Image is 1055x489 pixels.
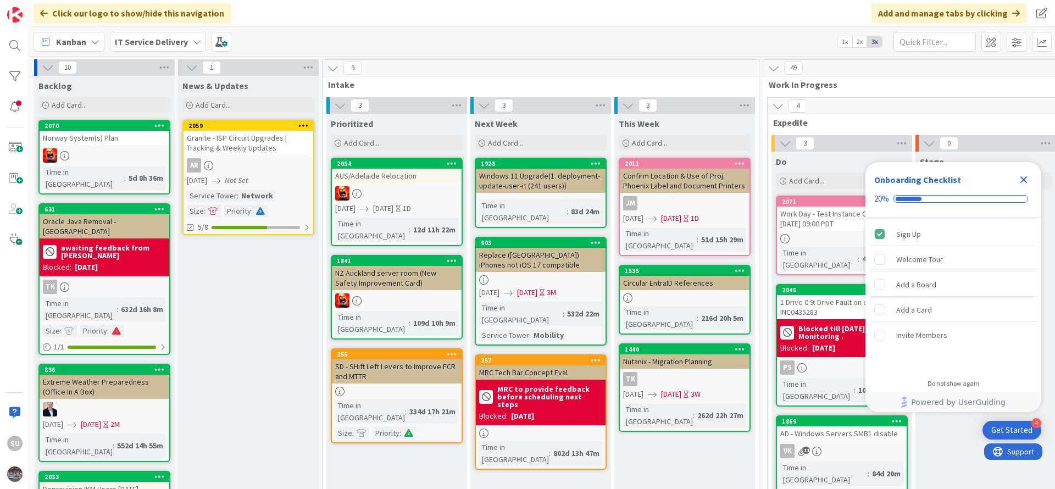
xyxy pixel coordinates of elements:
[623,372,637,386] div: TK
[113,440,114,452] span: :
[856,384,903,396] div: 10d 19h 51m
[551,447,602,459] div: 802d 13h 47m
[547,287,556,298] div: 3M
[991,425,1032,436] div: Get Started
[476,238,606,272] div: 903Replace ([GEOGRAPHIC_DATA]) iPhones not iOS 17 compatible
[184,121,313,155] div: 2059Granite - ISP Circuit Upgrades | Tracking & Weekly Updates
[118,303,166,315] div: 632d 16h 8m
[352,427,354,439] span: :
[497,385,602,408] b: MRC to provide feedback before scheduling next steps
[874,194,1032,204] div: Checklist progress: 20%
[625,160,749,168] div: 2011
[780,462,868,486] div: Time in [GEOGRAPHIC_DATA]
[567,205,568,218] span: :
[56,35,86,48] span: Kanban
[332,359,462,384] div: SD - SHift Left Levers to Improve FCR and MTTR
[865,162,1041,412] div: Checklist Container
[410,317,458,329] div: 109d 10h 9m
[40,204,169,214] div: 631
[784,62,803,75] span: 49
[54,341,64,353] span: 1 / 1
[224,205,251,217] div: Priority
[870,273,1037,297] div: Add a Board is incomplete.
[874,173,961,186] div: Onboarding Checklist
[182,80,248,91] span: News & Updates
[225,175,248,185] i: Not Set
[896,329,947,342] div: Invite Members
[110,419,120,430] div: 2M
[479,410,508,422] div: Blocked:
[531,329,567,341] div: Mobility
[198,221,208,233] span: 5/8
[75,262,98,273] div: [DATE]
[335,311,409,335] div: Time in [GEOGRAPHIC_DATA]
[43,419,63,430] span: [DATE]
[116,303,118,315] span: :
[896,278,936,291] div: Add a Board
[777,444,907,458] div: VK
[114,440,166,452] div: 552d 14h 55m
[982,421,1041,440] div: Open Get Started checklist, remaining modules: 4
[202,61,221,74] span: 1
[661,213,681,224] span: [DATE]
[777,416,907,441] div: 1869AD - Windows Servers SMB1 disable
[620,344,749,369] div: 1440Nutanix - Migration Planning
[693,409,695,421] span: :
[858,253,859,265] span: :
[204,205,206,217] span: :
[410,224,458,236] div: 12d 11h 22m
[777,197,907,231] div: 2071Work Day - Test Instance Cloud DC -- [DATE] 09:00 PDT
[337,160,462,168] div: 2054
[476,159,606,169] div: 1928
[43,434,113,458] div: Time in [GEOGRAPHIC_DATA]
[335,427,352,439] div: Size
[698,234,746,246] div: 51d 15h 29m
[184,131,313,155] div: Granite - ISP Circuit Upgrades | Tracking & Weekly Updates
[620,159,749,169] div: 2011
[344,138,379,148] span: Add Card...
[43,402,57,416] img: HO
[43,297,116,321] div: Time in [GEOGRAPHIC_DATA]
[40,121,169,145] div: 2070Norway System(s) Plan
[407,405,458,418] div: 334d 17h 21m
[798,325,903,340] b: Blocked till [DATE] , Under Monitoring .
[40,131,169,145] div: Norway System(s) Plan
[782,286,907,294] div: 2045
[187,175,207,186] span: [DATE]
[623,227,697,252] div: Time in [GEOGRAPHIC_DATA]
[335,218,409,242] div: Time in [GEOGRAPHIC_DATA]
[870,247,1037,271] div: Welcome Tour is incomplete.
[187,190,237,202] div: Service Tower
[620,266,749,276] div: 1535
[34,3,231,23] div: Click our logo to show/hide this navigation
[869,468,903,480] div: 84d 20m
[405,405,407,418] span: :
[45,205,169,213] div: 631
[625,267,749,275] div: 1535
[623,213,643,224] span: [DATE]
[911,396,1006,409] span: Powered by UserGuiding
[479,199,567,224] div: Time in [GEOGRAPHIC_DATA]
[337,257,462,265] div: 1841
[351,99,369,112] span: 3
[403,203,411,214] div: 1D
[777,207,907,231] div: Work Day - Test Instance Cloud DC -- [DATE] 09:00 PDT
[854,384,856,396] span: :
[476,355,606,380] div: 257MRC Tech Bar Concept Eval
[782,198,907,205] div: 2071
[126,172,166,184] div: 5d 8h 36m
[896,303,932,316] div: Add a Card
[874,194,889,204] div: 20%
[481,357,606,364] div: 257
[796,137,814,150] span: 3
[476,365,606,380] div: MRC Tech Bar Concept Eval
[40,121,169,131] div: 2070
[780,247,858,271] div: Time in [GEOGRAPHIC_DATA]
[529,329,531,341] span: :
[852,36,867,47] span: 2x
[40,365,169,399] div: 836Extreme Weather Preparedness (Office In A Box)
[920,156,944,167] span: Stage
[777,295,907,319] div: 1 Drive 0 9: Drive Fault on cinsrvesx01 INC0435283
[43,280,57,294] div: TK
[184,158,313,173] div: AR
